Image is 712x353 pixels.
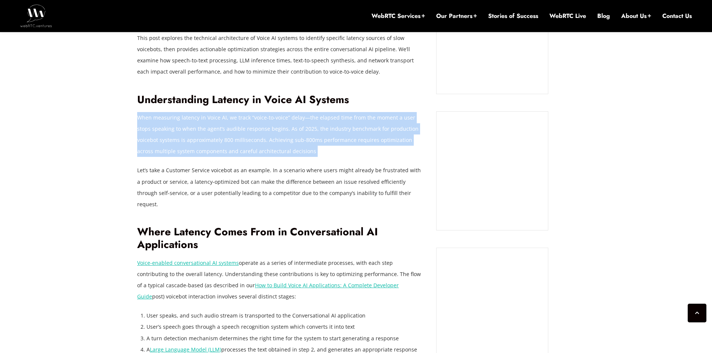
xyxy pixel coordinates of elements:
[137,112,425,157] p: When measuring latency in Voice AI, we track “voice-to-voice” delay—the elapsed time from the mom...
[20,4,52,27] img: WebRTC.ventures
[597,12,610,20] a: Blog
[549,12,586,20] a: WebRTC Live
[137,226,425,251] h2: Where Latency Comes From in Conversational AI Applications
[436,12,477,20] a: Our Partners
[137,259,239,266] a: Voice-enabled conversational AI systems
[662,12,692,20] a: Contact Us
[137,32,425,77] p: This post explores the technical architecture of Voice AI systems to identify specific latency so...
[444,119,540,223] iframe: Embedded CTA
[137,165,425,210] p: Let’s take a Customer Service voicebot as an example. In a scenario where users might already be ...
[137,257,425,302] p: operate as a series of intermediate processes, with each step contributing to the overall latency...
[147,333,425,344] li: A turn detection mechanism determines the right time for the system to start generating a response
[137,282,399,300] a: How to Build Voice AI Applications: A Complete Developer Guide
[488,12,538,20] a: Stories of Success
[621,12,651,20] a: About Us
[147,310,425,321] li: User speaks, and such audio stream is transported to the Conversational AI application
[147,321,425,332] li: User’s speech goes through a speech recognition system which converts it into text
[372,12,425,20] a: WebRTC Services
[150,346,221,353] a: Large Language Model (LLM)
[137,93,425,106] h2: Understanding Latency in Voice AI Systems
